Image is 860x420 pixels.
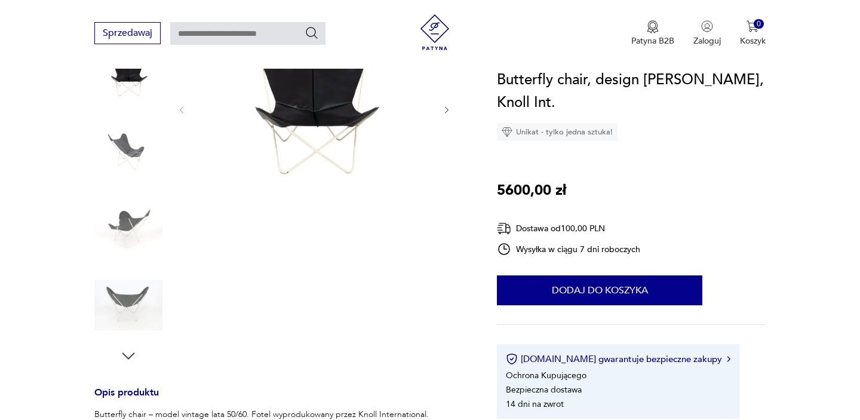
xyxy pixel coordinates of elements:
button: Patyna B2B [631,20,674,47]
img: Ikonka użytkownika [701,20,713,32]
li: 14 dni na zwrot [506,398,564,410]
img: Ikona dostawy [497,221,511,236]
div: Dostawa od 100,00 PLN [497,221,640,236]
p: Koszyk [740,35,766,47]
div: Wysyłka w ciągu 7 dni roboczych [497,242,640,256]
img: Ikona certyfikatu [506,353,518,365]
a: Ikona medaluPatyna B2B [631,20,674,47]
p: Zaloguj [693,35,721,47]
img: Zdjęcie produktu Butterfly chair, design Jorge Ferrari-Hardoy, Knoll Int. [94,42,162,111]
img: Zdjęcie produktu Butterfly chair, design Jorge Ferrari-Hardoy, Knoll Int. [94,271,162,339]
img: Ikona strzałki w prawo [727,356,730,362]
img: Ikona diamentu [502,127,512,137]
a: Sprzedawaj [94,30,161,38]
li: Bezpieczna dostawa [506,384,582,396]
div: Unikat - tylko jedna sztuka! [497,123,618,141]
button: Sprzedawaj [94,22,161,44]
h3: Opis produktu [94,389,468,409]
img: Zdjęcie produktu Butterfly chair, design Jorge Ferrari-Hardoy, Knoll Int. [199,19,429,199]
h1: Butterfly chair, design [PERSON_NAME], Knoll Int. [497,69,765,114]
img: Zdjęcie produktu Butterfly chair, design Jorge Ferrari-Hardoy, Knoll Int. [94,195,162,263]
button: [DOMAIN_NAME] gwarantuje bezpieczne zakupy [506,353,730,365]
button: 0Koszyk [740,20,766,47]
img: Ikona koszyka [747,20,758,32]
img: Ikona medalu [647,20,659,33]
p: 5600,00 zł [497,179,566,202]
button: Zaloguj [693,20,721,47]
img: Patyna - sklep z meblami i dekoracjami vintage [417,14,453,50]
button: Dodaj do koszyka [497,275,702,305]
div: 0 [754,19,764,29]
p: Patyna B2B [631,35,674,47]
img: Zdjęcie produktu Butterfly chair, design Jorge Ferrari-Hardoy, Knoll Int. [94,119,162,187]
li: Ochrona Kupującego [506,370,586,381]
button: Szukaj [305,26,319,40]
